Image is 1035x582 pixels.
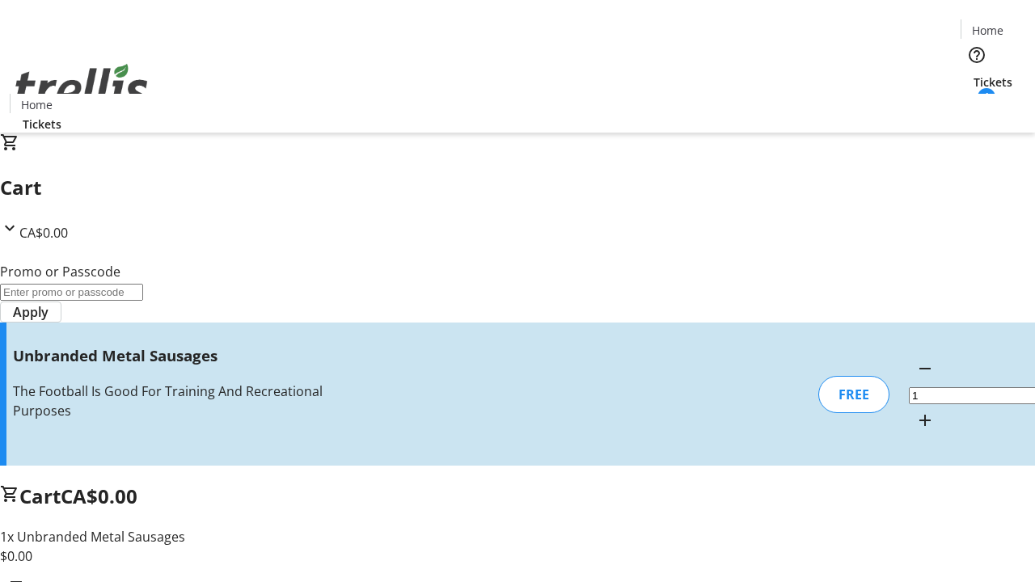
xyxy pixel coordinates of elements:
button: Cart [961,91,993,123]
a: Tickets [961,74,1025,91]
span: Tickets [974,74,1012,91]
span: Apply [13,302,49,322]
span: CA$0.00 [19,224,68,242]
span: Tickets [23,116,61,133]
h3: Unbranded Metal Sausages [13,344,366,367]
img: Orient E2E Organization mbGOeGc8dg's Logo [10,46,154,127]
div: The Football Is Good For Training And Recreational Purposes [13,382,366,420]
span: Home [972,22,1003,39]
div: FREE [818,376,889,413]
button: Increment by one [909,404,941,436]
span: Home [21,96,53,113]
a: Home [961,22,1013,39]
button: Help [961,39,993,71]
a: Tickets [10,116,74,133]
a: Home [11,96,62,113]
span: CA$0.00 [61,483,137,509]
button: Decrement by one [909,352,941,385]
